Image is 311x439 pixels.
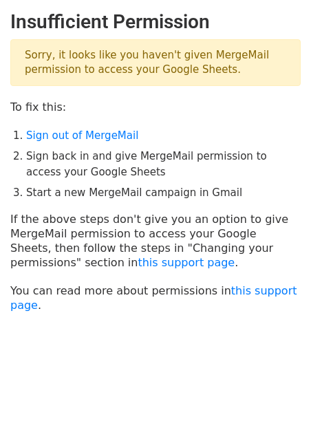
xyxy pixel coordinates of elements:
[138,256,235,269] a: this support page
[10,284,297,312] a: this support page
[10,283,301,312] p: You can read more about permissions in .
[10,212,301,270] p: If the above steps don't give you an option to give MergeMail permission to access your Google Sh...
[26,129,138,142] a: Sign out of MergeMail
[10,10,301,34] h2: Insufficient Permission
[26,185,301,201] li: Start a new MergeMail campaign in Gmail
[26,149,301,180] li: Sign back in and give MergeMail permission to access your Google Sheets
[10,39,301,86] p: Sorry, it looks like you haven't given MergeMail permission to access your Google Sheets.
[10,100,301,114] p: To fix this:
